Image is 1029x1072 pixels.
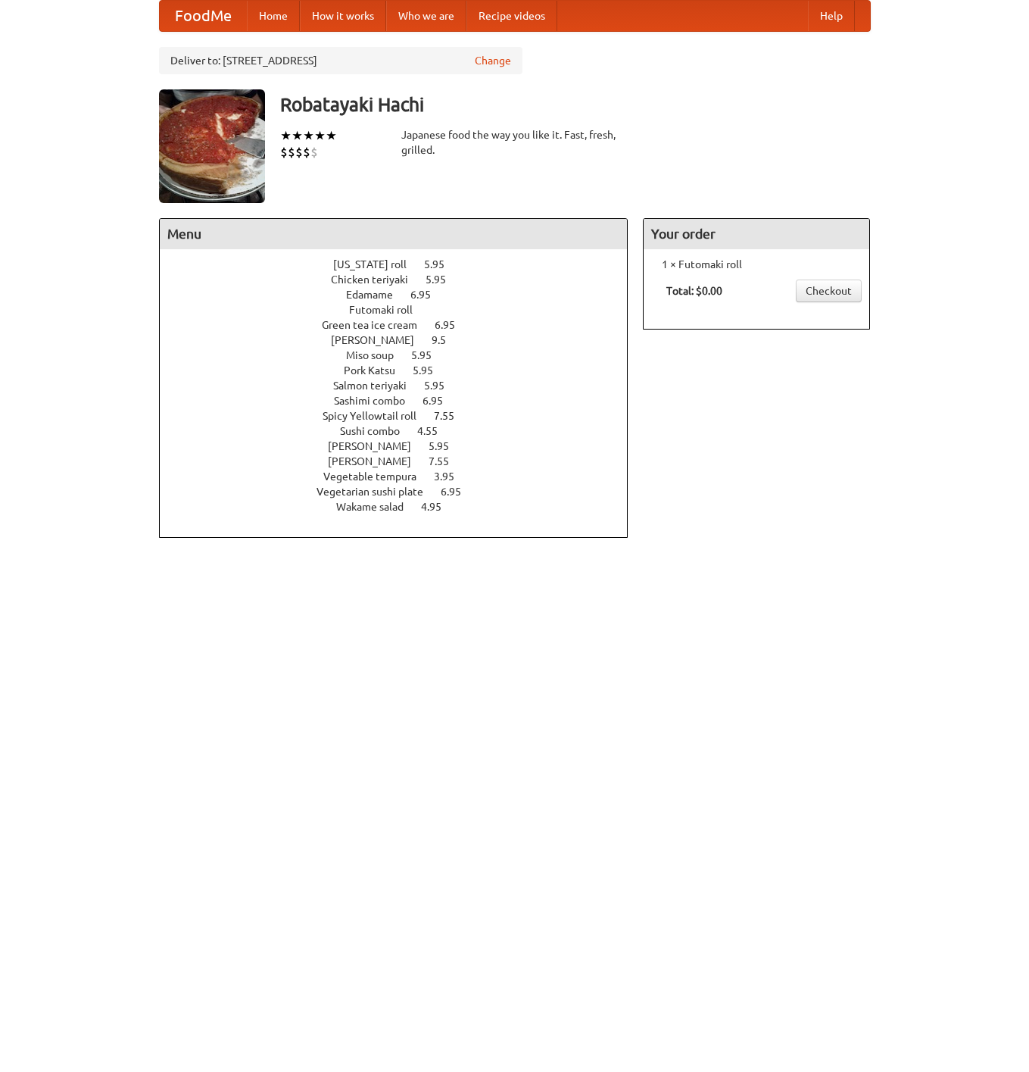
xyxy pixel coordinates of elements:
[323,410,432,422] span: Spicy Yellowtail roll
[424,380,460,392] span: 5.95
[346,289,459,301] a: Edamame 6.95
[644,219,869,249] h4: Your order
[651,257,862,272] li: 1 × Futomaki roll
[247,1,300,31] a: Home
[300,1,386,31] a: How it works
[334,395,420,407] span: Sashimi combo
[323,470,432,483] span: Vegetable tempura
[322,319,483,331] a: Green tea ice cream 6.95
[160,219,628,249] h4: Menu
[333,258,472,270] a: [US_STATE] roll 5.95
[423,395,458,407] span: 6.95
[159,47,522,74] div: Deliver to: [STREET_ADDRESS]
[316,486,489,498] a: Vegetarian sushi plate 6.95
[328,440,426,452] span: [PERSON_NAME]
[336,501,419,513] span: Wakame salad
[310,144,318,161] li: $
[159,89,265,203] img: angular.jpg
[333,258,422,270] span: [US_STATE] roll
[280,144,288,161] li: $
[340,425,415,437] span: Sushi combo
[292,127,303,144] li: ★
[346,289,408,301] span: Edamame
[426,273,461,286] span: 5.95
[411,349,447,361] span: 5.95
[435,319,470,331] span: 6.95
[413,364,448,377] span: 5.95
[331,334,429,346] span: [PERSON_NAME]
[432,334,461,346] span: 9.5
[314,127,326,144] li: ★
[333,380,422,392] span: Salmon teriyaki
[429,455,464,467] span: 7.55
[295,144,303,161] li: $
[466,1,557,31] a: Recipe videos
[441,486,476,498] span: 6.95
[288,144,295,161] li: $
[349,304,428,316] span: Futomaki roll
[344,364,410,377] span: Pork Katsu
[421,501,457,513] span: 4.95
[303,127,314,144] li: ★
[401,127,628,158] div: Japanese food the way you like it. Fast, fresh, grilled.
[160,1,247,31] a: FoodMe
[328,440,477,452] a: [PERSON_NAME] 5.95
[346,349,460,361] a: Miso soup 5.95
[331,273,423,286] span: Chicken teriyaki
[280,89,871,120] h3: Robatayaki Hachi
[331,334,474,346] a: [PERSON_NAME] 9.5
[280,127,292,144] li: ★
[328,455,426,467] span: [PERSON_NAME]
[322,319,432,331] span: Green tea ice cream
[417,425,453,437] span: 4.55
[424,258,460,270] span: 5.95
[434,410,469,422] span: 7.55
[340,425,466,437] a: Sushi combo 4.55
[333,380,472,392] a: Salmon teriyaki 5.95
[475,53,511,68] a: Change
[346,349,409,361] span: Miso soup
[344,364,461,377] a: Pork Katsu 5.95
[334,395,471,407] a: Sashimi combo 6.95
[666,285,722,297] b: Total: $0.00
[326,127,337,144] li: ★
[323,470,482,483] a: Vegetable tempura 3.95
[303,144,310,161] li: $
[808,1,855,31] a: Help
[796,280,862,302] a: Checkout
[336,501,469,513] a: Wakame salad 4.95
[316,486,438,498] span: Vegetarian sushi plate
[323,410,482,422] a: Spicy Yellowtail roll 7.55
[410,289,446,301] span: 6.95
[429,440,464,452] span: 5.95
[331,273,474,286] a: Chicken teriyaki 5.95
[434,470,469,483] span: 3.95
[349,304,456,316] a: Futomaki roll
[386,1,466,31] a: Who we are
[328,455,477,467] a: [PERSON_NAME] 7.55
